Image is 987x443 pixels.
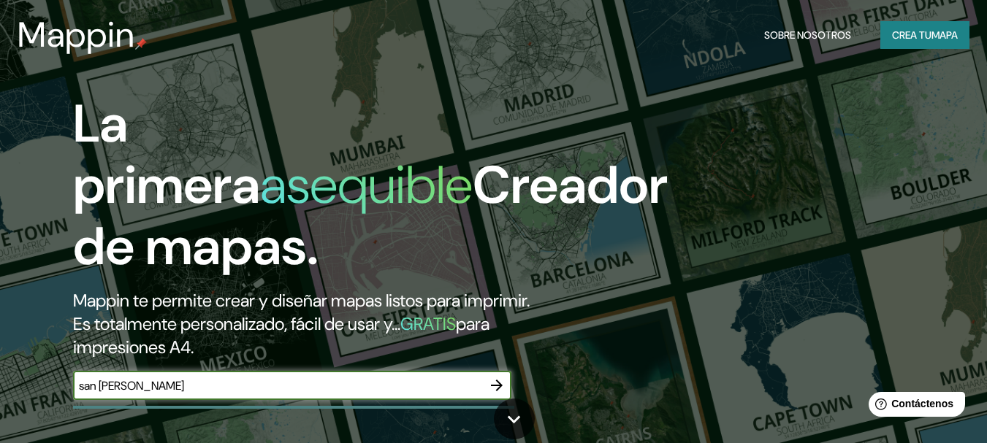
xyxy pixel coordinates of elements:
font: Crea tu [892,28,931,42]
font: asequible [260,151,473,219]
font: Sobre nosotros [764,28,851,42]
font: La primera [73,90,260,219]
button: Crea tumapa [880,21,969,49]
font: Mappin te permite crear y diseñar mapas listos para imprimir. [73,289,530,312]
button: Sobre nosotros [758,21,857,49]
img: pin de mapeo [135,38,147,50]
font: GRATIS [400,312,456,335]
font: mapa [931,28,958,42]
input: Elige tu lugar favorito [73,377,482,394]
font: para impresiones A4. [73,312,489,358]
font: Mappin [18,12,135,58]
font: Creador de mapas. [73,151,668,280]
font: Es totalmente personalizado, fácil de usar y... [73,312,400,335]
iframe: Lanzador de widgets de ayuda [857,386,971,427]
